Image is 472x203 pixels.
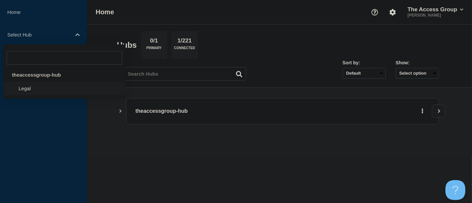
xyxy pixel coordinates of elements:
h1: Home [96,8,114,16]
p: Primary [146,46,162,53]
button: Account settings [386,5,400,19]
iframe: Help Scout Beacon - Open [445,180,465,200]
select: Sort by [343,68,386,79]
button: More actions [418,105,427,117]
p: 1/221 [175,37,194,46]
button: The Access Group [406,6,465,13]
div: Sort by: [343,60,386,65]
p: Select Hub [7,32,71,37]
p: [PERSON_NAME] [406,13,465,18]
p: Connected [174,46,195,53]
li: Legal [3,82,125,95]
button: Support [368,5,382,19]
p: 0/1 [148,37,161,46]
button: Select option [396,68,439,79]
button: Show Connected Hubs [119,109,122,114]
input: Search Hubs [120,67,246,81]
div: Show: [396,60,439,65]
button: View [432,104,445,118]
p: theaccessgroup-hub [135,105,319,117]
h2: Hubs [117,40,137,50]
div: theaccessgroup-hub [3,68,125,82]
